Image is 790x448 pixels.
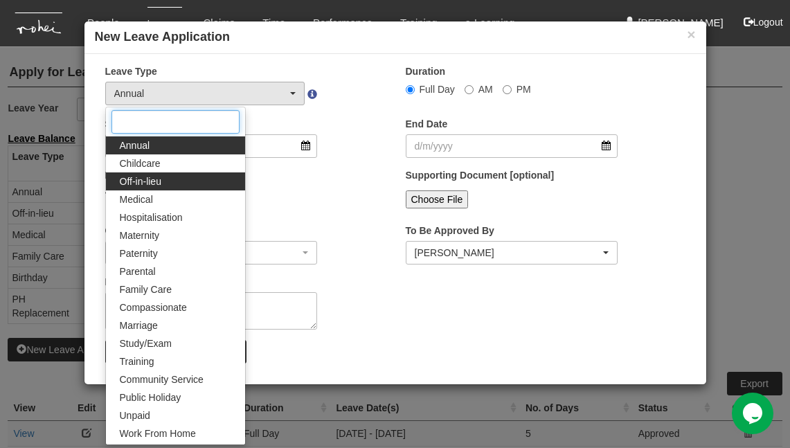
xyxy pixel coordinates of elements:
span: Parental [120,265,156,278]
span: Study/Exam [120,337,172,350]
div: Annual [114,87,288,100]
span: Medical [120,192,153,206]
button: Wen-Wei Chiang [406,241,618,265]
span: PM [517,84,531,95]
label: Duration [406,64,446,78]
div: [PERSON_NAME] [415,246,601,260]
button: × [687,27,695,42]
span: Family Care [120,283,172,296]
input: Search [111,110,240,134]
label: Leave Type [105,64,157,78]
input: d/m/yyyy [406,134,618,158]
span: Annual [120,138,150,152]
span: Training [120,355,154,368]
span: Off-in-lieu [120,174,161,188]
button: Annual [105,82,305,105]
span: Maternity [120,229,160,242]
span: Compassionate [120,301,187,314]
label: Supporting Document [optional] [406,168,555,182]
span: Hospitalisation [120,210,183,224]
span: Work From Home [120,427,196,440]
label: To Be Approved By [406,224,494,238]
span: AM [478,84,493,95]
span: Unpaid [120,409,150,422]
span: Full Day [420,84,455,95]
iframe: chat widget [732,393,776,434]
input: Choose File [406,190,469,208]
b: New Leave Application [95,30,230,44]
span: Paternity [120,247,158,260]
span: Marriage [120,319,158,332]
span: Community Service [120,373,204,386]
span: Public Holiday [120,391,181,404]
label: End Date [406,117,448,131]
span: Childcare [120,156,161,170]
